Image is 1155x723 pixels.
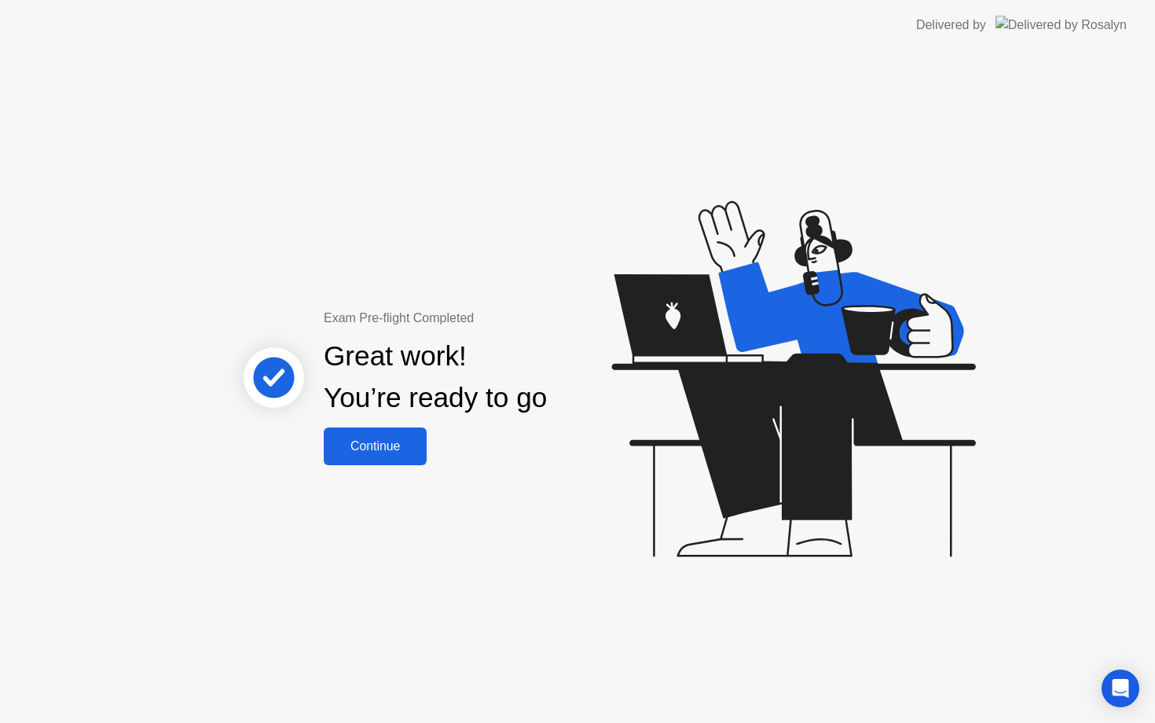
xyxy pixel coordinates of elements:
[328,439,422,453] div: Continue
[324,309,648,328] div: Exam Pre-flight Completed
[916,16,986,35] div: Delivered by
[1102,670,1139,707] div: Open Intercom Messenger
[995,16,1127,34] img: Delivered by Rosalyn
[324,428,427,465] button: Continue
[324,336,547,419] div: Great work! You’re ready to go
